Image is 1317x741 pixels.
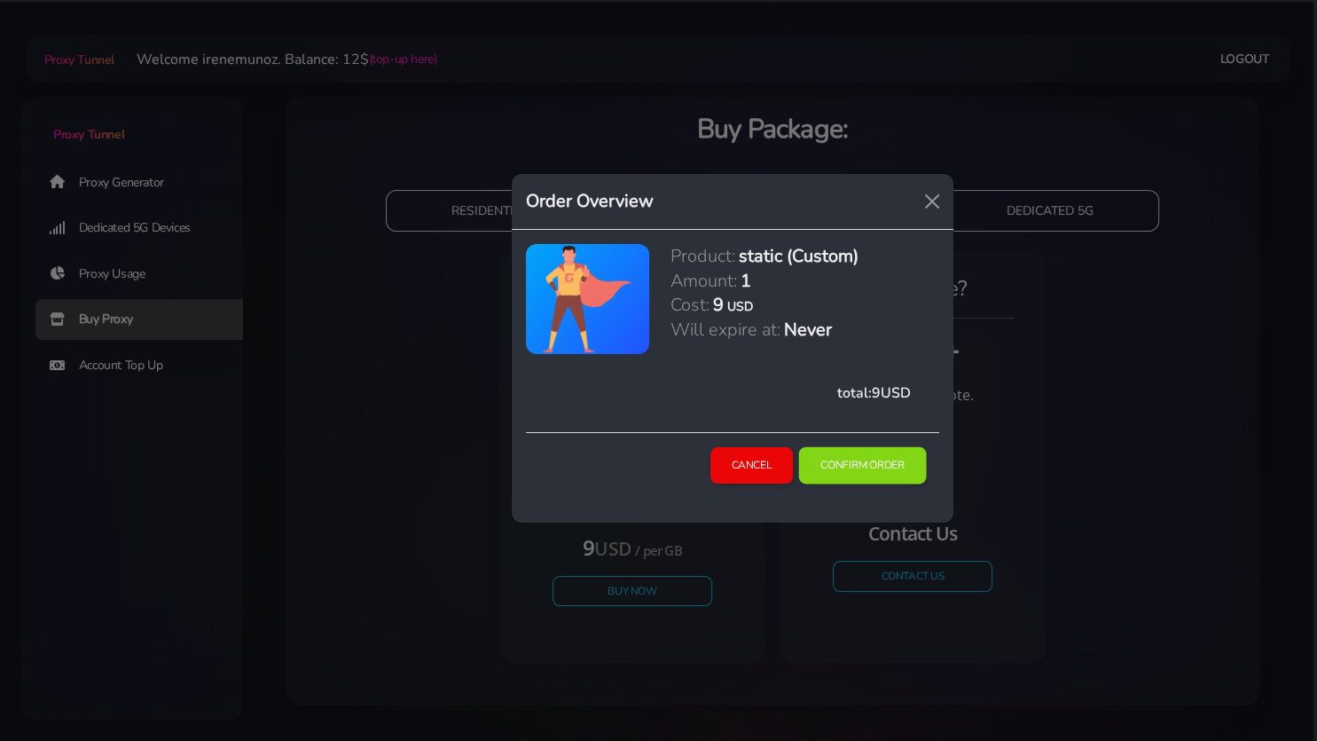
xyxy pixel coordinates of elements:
h5: Cost: [670,293,709,317]
button: Close [918,187,946,216]
img: antenna.png [541,244,633,354]
button: Cancel [710,447,794,484]
h5: Product: [670,244,735,268]
span: 9 [872,383,881,403]
h5: Never [784,318,832,342]
button: Confirm Order [799,447,927,485]
iframe: Webchat Widget [1231,655,1295,719]
h5: 1 [741,269,751,293]
span: total: USD [837,383,911,403]
h5: 9 [713,293,724,317]
h5: static (Custom) [739,244,858,268]
h5: Will expire at: [670,318,780,342]
h5: Amount: [670,269,737,293]
h5: Order Overview [526,188,654,215]
h6: USD [727,298,753,315]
